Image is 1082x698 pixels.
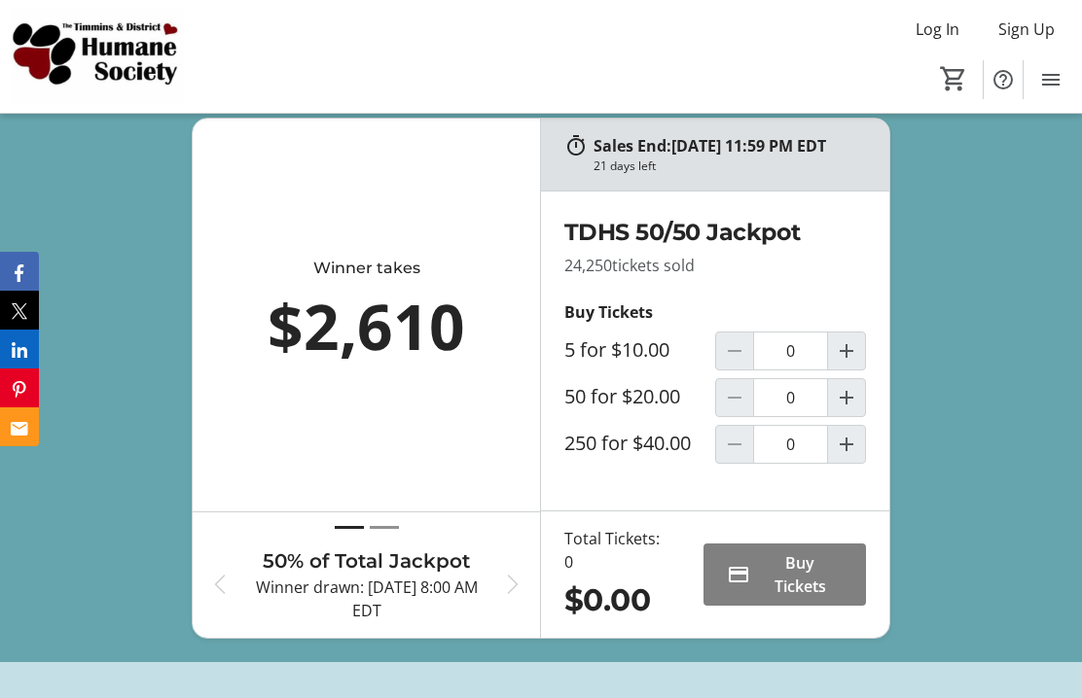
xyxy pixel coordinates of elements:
[900,14,975,45] button: Log In
[232,257,501,280] div: Winner takes
[671,135,826,157] span: [DATE] 11:59 PM EDT
[828,332,865,369] button: Increment by one
[594,157,656,175] div: 21 days left
[564,254,866,277] p: 24,250 tickets sold
[828,426,865,463] button: Increment by one
[564,577,672,623] div: $0.00
[594,135,671,157] span: Sales End:
[335,516,364,539] button: Draw 1
[703,543,866,606] button: Buy Tickets
[247,546,486,576] h3: 50% of Total Jackpot
[983,14,1070,45] button: Sign Up
[564,215,866,250] h2: TDHS 50/50 Jackpot
[564,385,680,408] label: 50 for $20.00
[984,60,1023,99] button: Help
[370,516,399,539] button: Draw 2
[936,61,971,96] button: Cart
[916,17,959,41] span: Log In
[232,280,501,373] div: $2,610
[564,432,691,455] label: 250 for $40.00
[828,379,865,416] button: Increment by one
[998,17,1055,41] span: Sign Up
[564,301,653,323] strong: Buy Tickets
[1031,60,1070,99] button: Menu
[758,551,843,598] span: Buy Tickets
[564,338,669,362] label: 5 for $10.00
[12,8,185,105] img: Timmins and District Humane Society's Logo
[247,576,486,622] p: Winner drawn: [DATE] 8:00 AM EDT
[564,527,672,574] div: Total Tickets: 0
